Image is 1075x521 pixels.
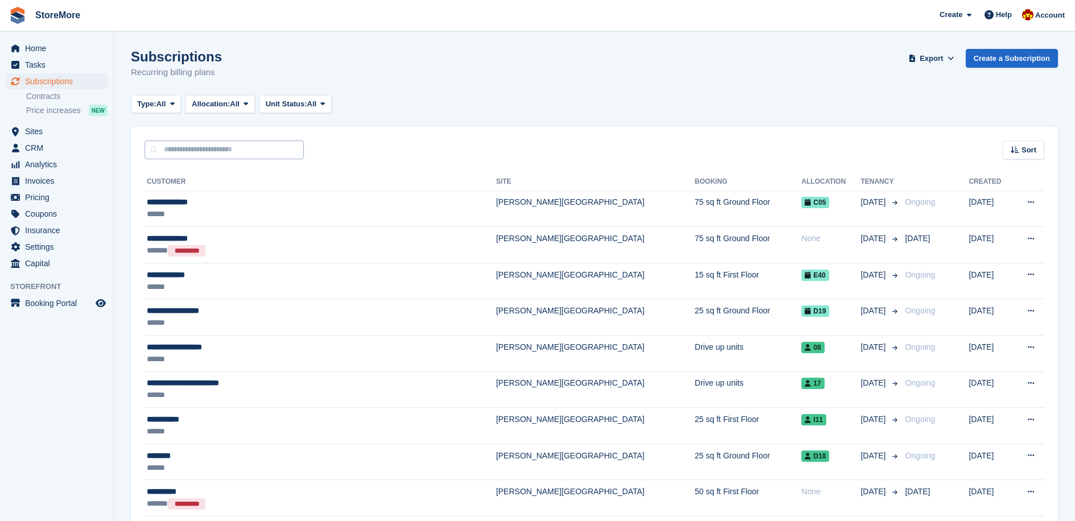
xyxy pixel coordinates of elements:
[969,444,1012,480] td: [DATE]
[905,197,935,206] span: Ongoing
[25,57,93,73] span: Tasks
[969,191,1012,227] td: [DATE]
[145,173,496,191] th: Customer
[26,104,108,117] a: Price increases NEW
[905,270,935,279] span: Ongoing
[860,486,888,498] span: [DATE]
[25,295,93,311] span: Booking Portal
[192,98,230,110] span: Allocation:
[25,156,93,172] span: Analytics
[25,239,93,255] span: Settings
[905,234,930,243] span: [DATE]
[905,342,935,352] span: Ongoing
[801,233,860,245] div: None
[9,7,26,24] img: stora-icon-8386f47178a22dfd0bd8f6a31ec36ba5ce8667c1dd55bd0f319d3a0aa187defe.svg
[25,173,93,189] span: Invoices
[969,371,1012,408] td: [DATE]
[6,140,108,156] a: menu
[695,336,802,372] td: Drive up units
[966,49,1058,68] a: Create a Subscription
[1022,144,1036,156] span: Sort
[860,414,888,425] span: [DATE]
[695,480,802,516] td: 50 sq ft First Floor
[26,91,108,102] a: Contracts
[969,263,1012,299] td: [DATE]
[6,156,108,172] a: menu
[860,341,888,353] span: [DATE]
[131,49,222,64] h1: Subscriptions
[969,299,1012,336] td: [DATE]
[801,378,824,389] span: 17
[996,9,1012,20] span: Help
[969,336,1012,372] td: [DATE]
[860,173,900,191] th: Tenancy
[907,49,957,68] button: Export
[801,486,860,498] div: None
[131,66,222,79] p: Recurring billing plans
[905,487,930,496] span: [DATE]
[695,444,802,480] td: 25 sq ft Ground Floor
[801,305,829,317] span: D19
[496,444,695,480] td: [PERSON_NAME][GEOGRAPHIC_DATA]
[94,296,108,310] a: Preview store
[905,306,935,315] span: Ongoing
[25,73,93,89] span: Subscriptions
[801,197,829,208] span: C05
[801,342,824,353] span: 08
[860,196,888,208] span: [DATE]
[25,206,93,222] span: Coupons
[1035,10,1065,21] span: Account
[25,123,93,139] span: Sites
[695,299,802,336] td: 25 sq ft Ground Floor
[969,480,1012,516] td: [DATE]
[6,40,108,56] a: menu
[496,227,695,263] td: [PERSON_NAME][GEOGRAPHIC_DATA]
[695,173,802,191] th: Booking
[6,222,108,238] a: menu
[860,233,888,245] span: [DATE]
[6,255,108,271] a: menu
[496,336,695,372] td: [PERSON_NAME][GEOGRAPHIC_DATA]
[496,371,695,408] td: [PERSON_NAME][GEOGRAPHIC_DATA]
[186,95,255,114] button: Allocation: All
[905,378,935,387] span: Ongoing
[6,73,108,89] a: menu
[695,263,802,299] td: 15 sq ft First Floor
[969,173,1012,191] th: Created
[307,98,317,110] span: All
[496,408,695,444] td: [PERSON_NAME][GEOGRAPHIC_DATA]
[131,95,181,114] button: Type: All
[137,98,156,110] span: Type:
[695,227,802,263] td: 75 sq ft Ground Floor
[801,270,829,281] span: E40
[496,173,695,191] th: Site
[25,222,93,238] span: Insurance
[25,140,93,156] span: CRM
[860,450,888,462] span: [DATE]
[801,173,860,191] th: Allocation
[25,40,93,56] span: Home
[801,450,829,462] span: D18
[905,415,935,424] span: Ongoing
[26,105,81,116] span: Price increases
[230,98,240,110] span: All
[860,269,888,281] span: [DATE]
[969,227,1012,263] td: [DATE]
[25,255,93,271] span: Capital
[6,57,108,73] a: menu
[10,281,113,292] span: Storefront
[6,295,108,311] a: menu
[940,9,962,20] span: Create
[801,414,826,425] span: I11
[156,98,166,110] span: All
[969,408,1012,444] td: [DATE]
[1022,9,1033,20] img: Store More Team
[695,191,802,227] td: 75 sq ft Ground Floor
[31,6,85,24] a: StoreMore
[6,123,108,139] a: menu
[695,408,802,444] td: 25 sq ft First Floor
[25,189,93,205] span: Pricing
[496,191,695,227] td: [PERSON_NAME][GEOGRAPHIC_DATA]
[6,239,108,255] a: menu
[920,53,943,64] span: Export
